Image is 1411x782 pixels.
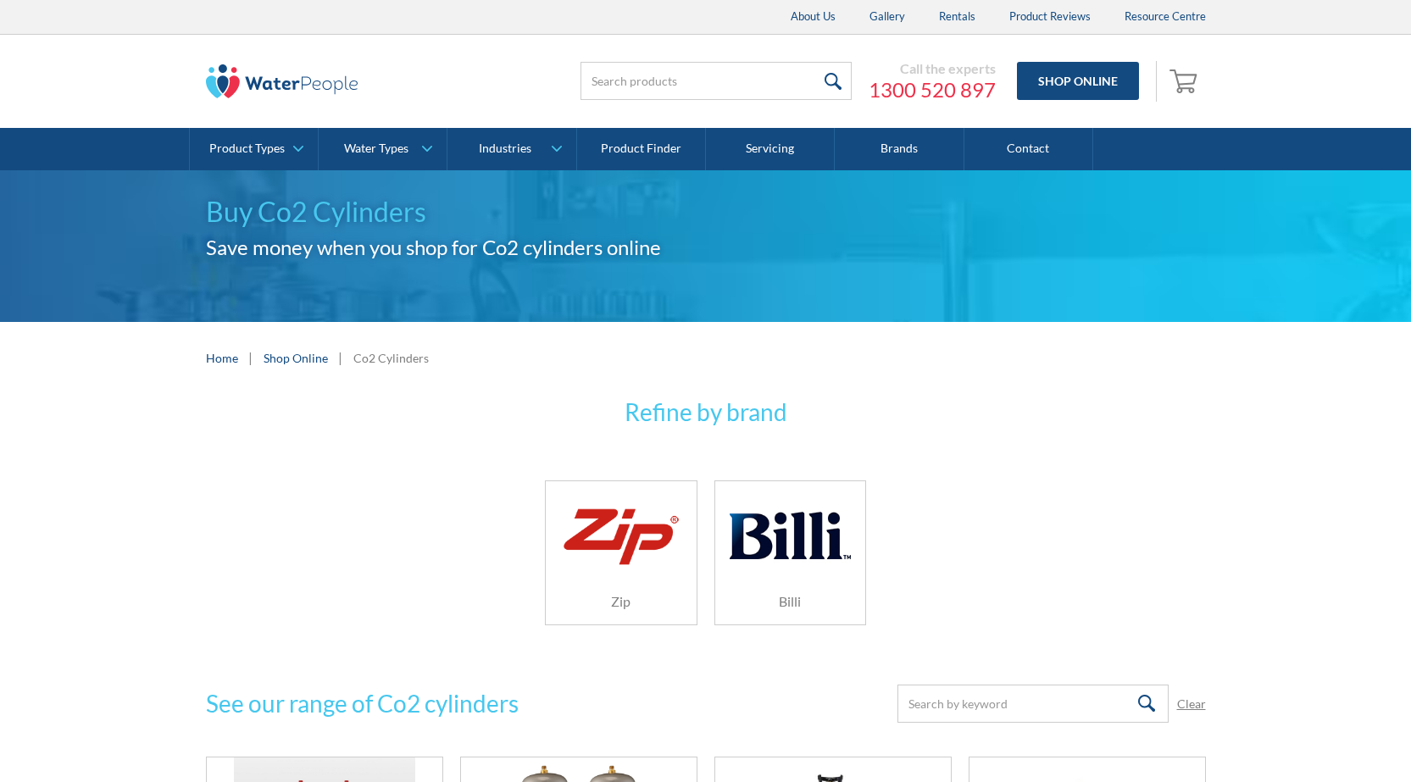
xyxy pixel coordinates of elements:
img: shopping cart [1169,67,1202,94]
div: Co2 Cylinders [353,349,429,367]
a: Contact [964,128,1093,170]
a: Shop Online [1017,62,1139,100]
input: Search products [581,62,852,100]
div: | [336,347,345,368]
a: Shop Online [264,349,328,367]
a: 1300 520 897 [869,77,996,103]
div: Industries [479,141,531,156]
a: Zip [545,480,697,625]
a: Servicing [706,128,835,170]
form: Email Form [897,685,1206,723]
a: Product Types [190,128,318,170]
iframe: podium webchat widget bubble [1242,697,1411,782]
input: Search by keyword [897,685,1169,723]
a: Home [206,349,238,367]
img: The Water People [206,64,358,98]
a: Product Finder [577,128,706,170]
h3: Refine by brand [206,394,1206,430]
div: Call the experts [869,60,996,77]
a: Water Types [319,128,447,170]
h6: Zip [546,591,697,612]
h3: See our range of Co2 cylinders [206,685,519,721]
a: Brands [835,128,964,170]
a: Open cart [1165,61,1206,102]
a: Industries [447,128,575,170]
div: | [247,347,255,368]
a: Billi [714,480,867,625]
h1: Buy Co2 Cylinders [206,191,1206,232]
a: Clear [1177,695,1206,713]
div: Product Types [209,141,285,156]
h6: Billi [715,591,866,612]
h2: Save money when you shop for Co2 cylinders online [206,232,1206,263]
div: Water Types [344,141,408,156]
